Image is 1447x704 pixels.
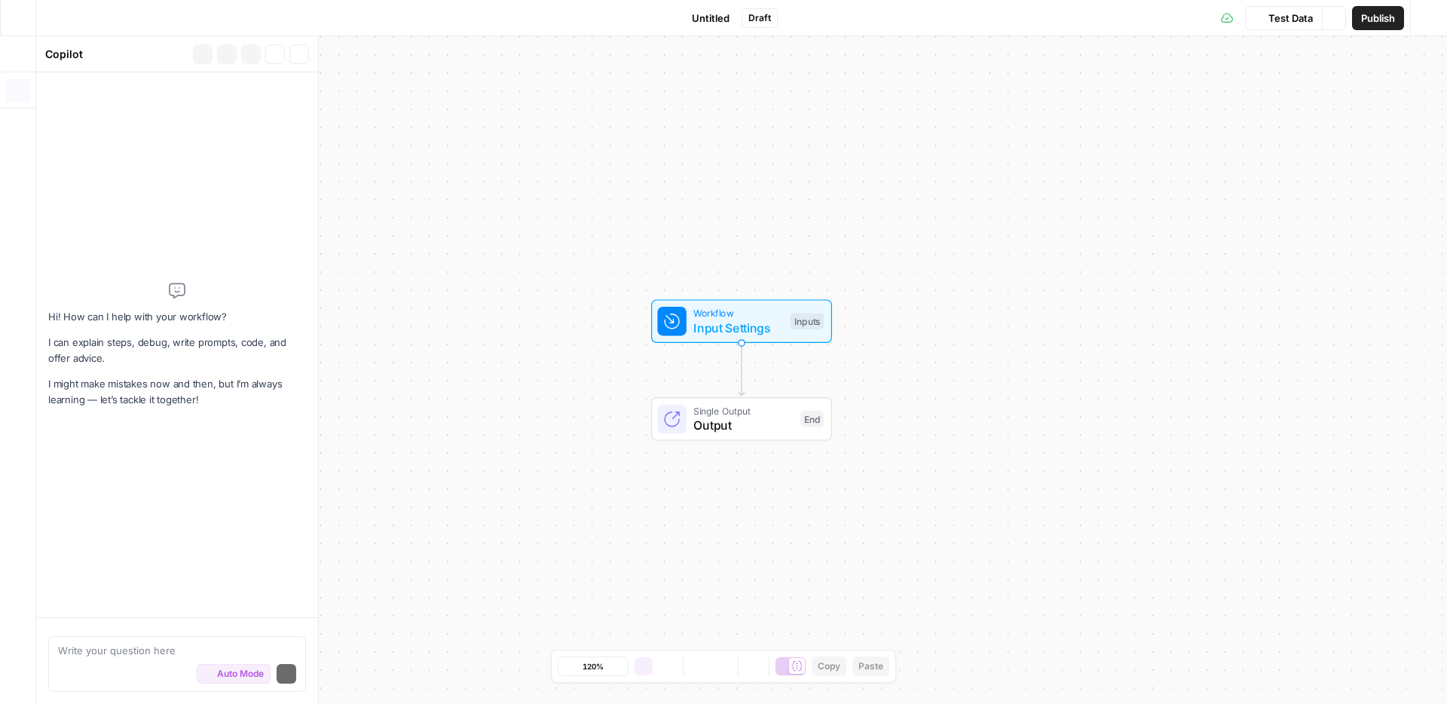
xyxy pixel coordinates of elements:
[1352,6,1404,30] button: Publish
[800,411,824,427] div: End
[858,660,883,673] span: Paste
[601,299,882,343] div: WorkflowInput SettingsInputs
[748,11,771,25] span: Draft
[812,657,846,676] button: Copy
[1268,11,1313,26] span: Test Data
[693,403,793,418] span: Single Output
[48,335,306,366] p: I can explain steps, debug, write prompts, code, and offer advice.
[601,397,882,441] div: Single OutputOutputEnd
[1245,6,1322,30] button: Test Data
[693,306,783,320] span: Workflow
[818,660,840,673] span: Copy
[693,319,783,337] span: Input Settings
[217,667,264,681] span: Auto Mode
[669,6,739,30] button: Untitled
[45,47,188,62] div: Copilot
[852,657,889,676] button: Paste
[583,660,604,672] span: 120%
[1361,11,1395,26] span: Publish
[692,11,730,26] span: Untitled
[48,309,306,325] p: Hi! How can I help with your workflow?
[791,313,824,329] div: Inputs
[739,343,744,396] g: Edge from start to end
[693,416,793,434] span: Output
[197,664,271,684] button: Auto Mode
[48,376,306,408] p: I might make mistakes now and then, but I’m always learning — let’s tackle it together!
